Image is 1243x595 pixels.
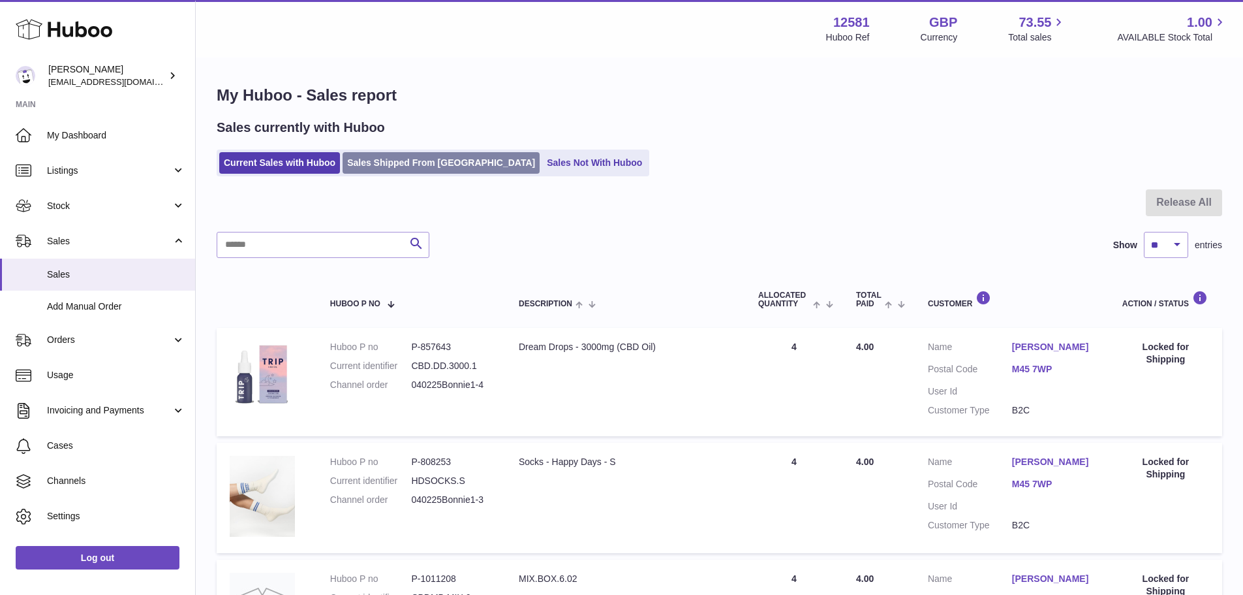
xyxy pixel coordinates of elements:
dd: B2C [1012,519,1096,532]
span: 1.00 [1187,14,1212,31]
a: [PERSON_NAME] [1012,341,1096,353]
div: Locked for Shipping [1122,341,1209,366]
dd: P-1011208 [411,573,493,585]
div: Socks - Happy Days - S [519,456,732,468]
span: Total sales [1008,31,1066,44]
dt: Channel order [330,494,412,506]
dt: Channel order [330,379,412,391]
dt: Customer Type [928,519,1012,532]
div: Currency [921,31,958,44]
dd: P-857643 [411,341,493,353]
a: 73.55 Total sales [1008,14,1066,44]
span: Channels [47,475,185,487]
span: AVAILABLE Stock Total [1117,31,1227,44]
a: M45 7WP [1012,478,1096,490]
td: 4 [745,328,843,436]
img: 1694773909.png [230,341,295,406]
a: Current Sales with Huboo [219,152,340,174]
span: 73.55 [1019,14,1051,31]
dd: 040225Bonnie1-4 [411,379,493,391]
span: Cases [47,440,185,452]
span: Invoicing and Payments [47,404,172,417]
a: Sales Shipped From [GEOGRAPHIC_DATA] [343,152,540,174]
span: 4.00 [856,457,874,467]
span: entries [1195,239,1222,251]
span: My Dashboard [47,129,185,142]
span: Sales [47,268,185,281]
span: Description [519,300,572,308]
img: 125811695830058.jpg [230,456,295,537]
div: [PERSON_NAME] [48,63,166,88]
span: Sales [47,235,172,248]
div: Customer [928,291,1096,308]
dt: Customer Type [928,404,1012,417]
dt: Current identifier [330,360,412,372]
a: Sales Not With Huboo [542,152,647,174]
dt: User Id [928,385,1012,398]
span: ALLOCATED Quantity [758,291,810,308]
span: 4.00 [856,573,874,584]
dt: Postal Code [928,478,1012,494]
h2: Sales currently with Huboo [217,119,385,137]
dt: Name [928,456,1012,472]
a: [PERSON_NAME] [1012,573,1096,585]
span: [EMAIL_ADDRESS][DOMAIN_NAME] [48,76,192,87]
a: 1.00 AVAILABLE Stock Total [1117,14,1227,44]
img: ibrewis@drink-trip.com [16,66,35,86]
div: Locked for Shipping [1122,456,1209,481]
a: M45 7WP [1012,363,1096,376]
span: Add Manual Order [47,300,185,313]
dd: B2C [1012,404,1096,417]
div: Action / Status [1122,291,1209,308]
dt: Name [928,573,1012,588]
div: Dream Drops - 3000mg (CBD Oil) [519,341,732,353]
a: Log out [16,546,179,570]
span: Orders [47,334,172,346]
dd: 040225Bonnie1-3 [411,494,493,506]
dt: Postal Code [928,363,1012,379]
h1: My Huboo - Sales report [217,85,1222,106]
span: Settings [47,510,185,523]
td: 4 [745,443,843,553]
a: [PERSON_NAME] [1012,456,1096,468]
dt: Huboo P no [330,456,412,468]
div: MIX.BOX.6.02 [519,573,732,585]
span: Total paid [856,291,882,308]
span: Huboo P no [330,300,380,308]
dt: Current identifier [330,475,412,487]
div: Huboo Ref [826,31,870,44]
strong: GBP [929,14,957,31]
span: Listings [47,165,172,177]
dt: Huboo P no [330,341,412,353]
strong: 12581 [833,14,870,31]
dt: Huboo P no [330,573,412,585]
dd: CBD.DD.3000.1 [411,360,493,372]
span: Usage [47,369,185,381]
span: 4.00 [856,342,874,352]
dt: Name [928,341,1012,357]
span: Stock [47,200,172,212]
dd: P-808253 [411,456,493,468]
label: Show [1113,239,1137,251]
dt: User Id [928,500,1012,513]
dd: HDSOCKS.S [411,475,493,487]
